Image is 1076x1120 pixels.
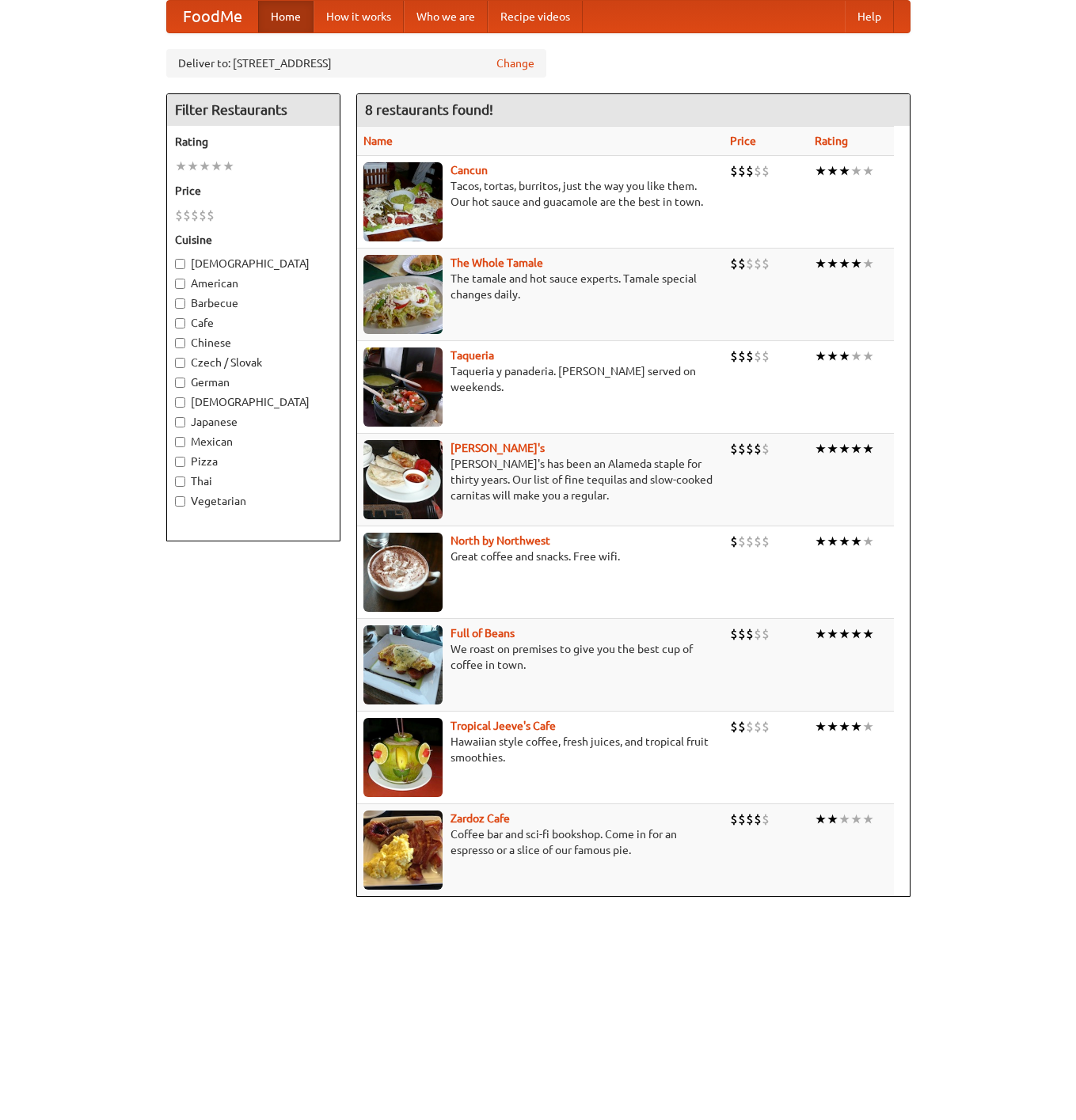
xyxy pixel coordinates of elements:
[850,533,862,550] li: ★
[175,315,332,331] label: Cafe
[175,473,332,489] label: Thai
[815,255,827,272] li: ★
[363,135,393,147] a: Name
[754,255,762,272] li: $
[850,811,862,828] li: ★
[175,335,332,351] label: Chinese
[762,347,770,365] li: $
[850,440,862,457] li: ★
[730,347,738,365] li: $
[488,1,583,32] a: Recipe videos
[363,363,717,395] p: Taqueria y panaderia. [PERSON_NAME] served on weekends.
[175,259,185,269] input: [DEMOGRAPHIC_DATA]
[166,49,546,78] div: Deliver to: [STREET_ADDRESS]
[845,1,894,32] a: Help
[363,533,443,612] img: north.jpg
[815,440,827,457] li: ★
[175,158,187,175] li: ★
[838,718,850,735] li: ★
[762,255,770,272] li: $
[175,414,332,430] label: Japanese
[815,718,827,735] li: ★
[363,641,717,673] p: We roast on premises to give you the best cup of coffee in town.
[730,718,738,735] li: $
[175,437,185,447] input: Mexican
[175,457,185,467] input: Pizza
[827,440,838,457] li: ★
[404,1,488,32] a: Who we are
[754,347,762,365] li: $
[862,718,874,735] li: ★
[167,1,258,32] a: FoodMe
[850,347,862,365] li: ★
[827,811,838,828] li: ★
[850,162,862,180] li: ★
[746,347,754,365] li: $
[175,183,332,199] h5: Price
[815,162,827,180] li: ★
[730,625,738,643] li: $
[451,534,550,547] a: North by Northwest
[175,394,332,410] label: [DEMOGRAPHIC_DATA]
[754,625,762,643] li: $
[191,207,199,224] li: $
[451,719,556,732] a: Tropical Jeeve's Cafe
[175,279,185,289] input: American
[183,207,191,224] li: $
[815,135,848,147] a: Rating
[175,378,185,388] input: German
[175,256,332,271] label: [DEMOGRAPHIC_DATA]
[862,533,874,550] li: ★
[738,625,746,643] li: $
[199,207,207,224] li: $
[175,493,332,509] label: Vegetarian
[175,454,332,469] label: Pizza
[746,811,754,828] li: $
[827,718,838,735] li: ★
[850,625,862,643] li: ★
[207,207,215,224] li: $
[175,134,332,150] h5: Rating
[451,442,545,454] a: [PERSON_NAME]'s
[363,456,717,503] p: [PERSON_NAME]'s has been an Alameda staple for thirty years. Our list of fine tequilas and slow-c...
[815,625,827,643] li: ★
[762,162,770,180] li: $
[762,533,770,550] li: $
[175,374,332,390] label: German
[496,55,534,71] a: Change
[175,476,185,487] input: Thai
[762,625,770,643] li: $
[862,162,874,180] li: ★
[754,811,762,828] li: $
[838,255,850,272] li: ★
[363,271,717,302] p: The tamale and hot sauce experts. Tamale special changes daily.
[211,158,222,175] li: ★
[862,255,874,272] li: ★
[365,102,493,117] ng-pluralize: 8 restaurants found!
[451,812,510,825] b: Zardoz Cafe
[175,434,332,450] label: Mexican
[827,255,838,272] li: ★
[363,162,443,241] img: cancun.jpg
[451,349,494,362] a: Taqueria
[738,811,746,828] li: $
[746,625,754,643] li: $
[222,158,234,175] li: ★
[175,358,185,368] input: Czech / Slovak
[762,440,770,457] li: $
[199,158,211,175] li: ★
[451,627,515,640] a: Full of Beans
[451,164,488,177] a: Cancun
[862,811,874,828] li: ★
[862,625,874,643] li: ★
[738,440,746,457] li: $
[167,94,340,126] h4: Filter Restaurants
[754,533,762,550] li: $
[363,826,717,858] p: Coffee bar and sci-fi bookshop. Come in for an espresso or a slice of our famous pie.
[762,718,770,735] li: $
[754,162,762,180] li: $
